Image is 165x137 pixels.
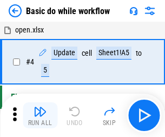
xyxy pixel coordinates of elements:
div: Sheet1!A5 [96,47,131,60]
div: Run All [28,120,52,126]
img: Settings menu [143,4,156,17]
div: Update [51,47,77,60]
img: Skip [103,105,116,118]
img: Support [129,6,138,15]
img: Main button [135,107,153,124]
div: cell [82,49,92,57]
span: # 4 [26,57,34,66]
img: Run All [34,105,47,118]
img: Back [9,4,22,17]
div: Basic do while workflow [26,6,110,16]
span: open.xlsx [15,25,44,34]
button: Run All [23,102,57,128]
button: Skip [92,102,127,128]
div: to [136,49,142,57]
div: 5 [41,64,49,77]
div: Skip [103,120,116,126]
